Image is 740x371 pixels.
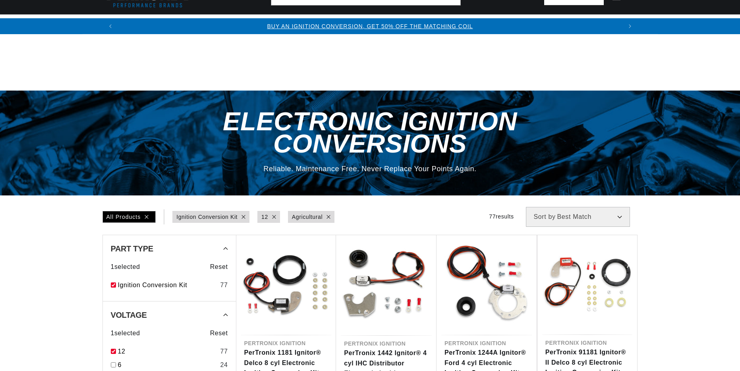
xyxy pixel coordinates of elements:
a: Ignition Conversion Kit [176,213,238,221]
a: Agricultural [292,213,323,221]
span: 77 results [489,213,514,220]
summary: Engine Swaps [414,15,474,33]
div: All Products [102,211,156,223]
div: 1 of 3 [118,22,622,31]
span: Reliable. Maintenance Free. Never Replace Your Points Again. [263,165,476,173]
a: 6 [118,360,217,370]
a: 12 [261,213,268,221]
span: Reset [210,262,228,272]
div: 77 [220,280,228,290]
div: 24 [220,360,228,370]
span: Part Type [111,245,153,253]
a: Ignition Conversion Kit [118,280,217,290]
summary: Spark Plug Wires [552,15,628,33]
span: 1 selected [111,262,140,272]
span: Reset [210,328,228,338]
summary: Battery Products [474,15,552,33]
span: 1 selected [111,328,140,338]
a: 12 [118,346,217,357]
summary: Motorcycle [628,15,683,33]
div: 77 [220,346,228,357]
span: Voltage [111,311,147,319]
span: Sort by [534,214,556,220]
slideshow-component: Translation missing: en.sections.announcements.announcement_bar [83,18,658,34]
a: BUY AN IGNITION CONVERSION, GET 50% OFF THE MATCHING COIL [267,23,473,29]
summary: Coils & Distributors [188,15,276,33]
button: Translation missing: en.sections.announcements.next_announcement [622,18,638,34]
span: Electronic Ignition Conversions [223,107,517,158]
select: Sort by [526,207,630,227]
div: Announcement [118,22,622,31]
summary: Headers, Exhausts & Components [276,15,413,33]
button: Translation missing: en.sections.announcements.previous_announcement [102,18,118,34]
summary: Ignition Conversions [102,15,188,33]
